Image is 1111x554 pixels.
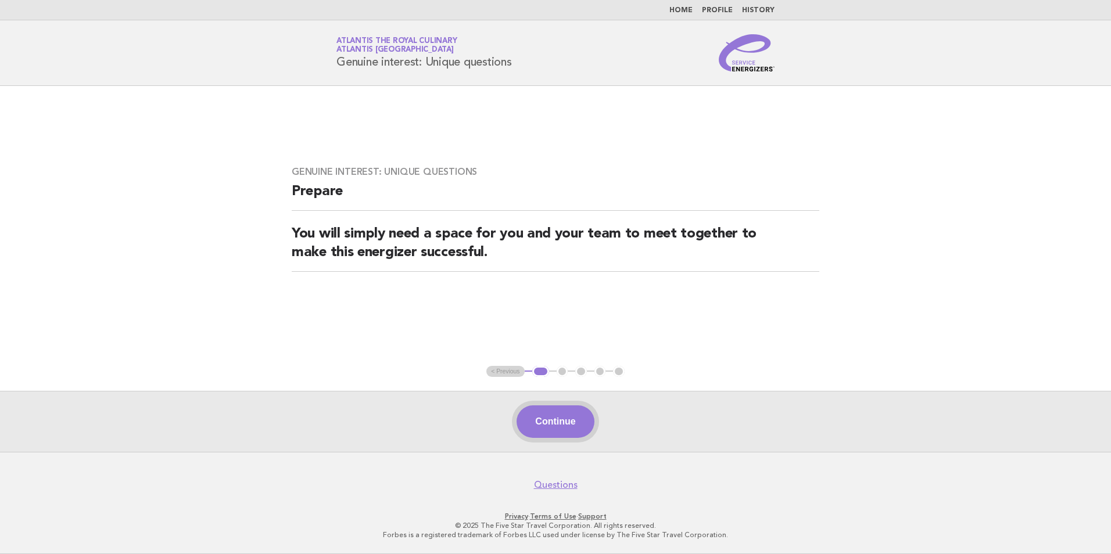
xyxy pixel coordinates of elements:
[292,166,819,178] h3: Genuine interest: Unique questions
[292,182,819,211] h2: Prepare
[719,34,775,71] img: Service Energizers
[534,479,578,491] a: Questions
[336,37,457,53] a: Atlantis the Royal CulinaryAtlantis [GEOGRAPHIC_DATA]
[530,512,576,520] a: Terms of Use
[292,225,819,272] h2: You will simply need a space for you and your team to meet together to make this energizer succes...
[200,512,911,521] p: · ·
[505,512,528,520] a: Privacy
[702,7,733,14] a: Profile
[532,366,549,377] button: 1
[336,46,454,54] span: Atlantis [GEOGRAPHIC_DATA]
[336,38,512,68] h1: Genuine interest: Unique questions
[742,7,775,14] a: History
[669,7,693,14] a: Home
[578,512,607,520] a: Support
[200,530,911,539] p: Forbes is a registered trademark of Forbes LLC used under license by The Five Star Travel Corpora...
[200,521,911,530] p: © 2025 The Five Star Travel Corporation. All rights reserved.
[517,405,594,438] button: Continue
